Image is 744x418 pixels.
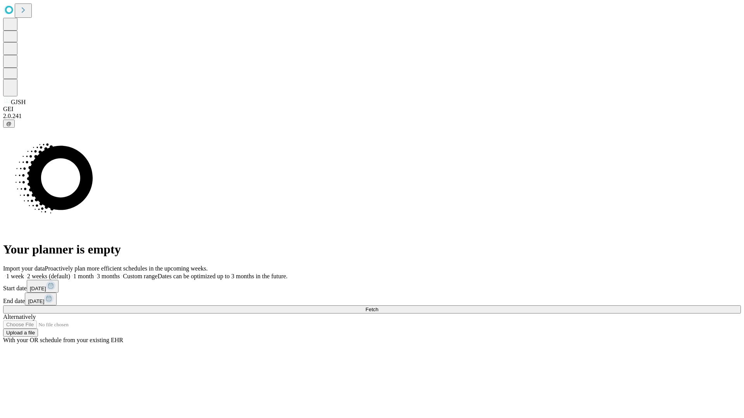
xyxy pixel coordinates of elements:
button: Fetch [3,305,741,313]
div: Start date [3,280,741,293]
span: Fetch [365,307,378,312]
button: @ [3,120,15,128]
div: 2.0.241 [3,113,741,120]
span: 3 months [97,273,120,279]
span: [DATE] [28,298,44,304]
span: 1 month [73,273,94,279]
span: 1 week [6,273,24,279]
button: Upload a file [3,329,38,337]
span: Proactively plan more efficient schedules in the upcoming weeks. [45,265,208,272]
button: [DATE] [27,280,59,293]
span: @ [6,121,12,127]
div: End date [3,293,741,305]
span: Alternatively [3,313,36,320]
button: [DATE] [25,293,57,305]
span: [DATE] [30,286,46,291]
span: Import your data [3,265,45,272]
span: GJSH [11,99,26,105]
div: GEI [3,106,741,113]
span: With your OR schedule from your existing EHR [3,337,123,343]
h1: Your planner is empty [3,242,741,257]
span: Dates can be optimized up to 3 months in the future. [158,273,288,279]
span: Custom range [123,273,157,279]
span: 2 weeks (default) [27,273,70,279]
